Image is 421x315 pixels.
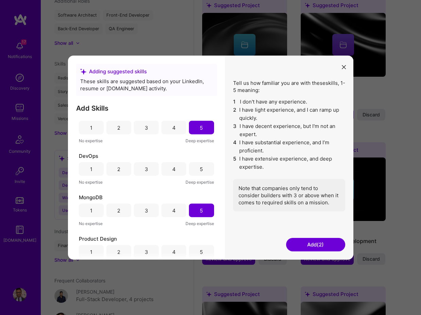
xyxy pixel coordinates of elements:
[68,56,353,260] div: modal
[79,179,103,186] span: No expertise
[172,124,176,131] div: 4
[233,122,237,138] span: 3
[90,248,92,255] div: 1
[79,235,117,242] span: Product Design
[172,165,176,172] div: 4
[233,98,237,106] span: 1
[79,137,103,144] span: No expertise
[90,165,92,172] div: 1
[90,207,92,214] div: 1
[286,238,345,251] button: Add(2)
[145,124,148,131] div: 3
[79,152,98,160] span: DevOps
[145,207,148,214] div: 3
[186,179,214,186] span: Deep expertise
[117,248,120,255] div: 2
[342,65,346,69] i: icon Close
[186,137,214,144] span: Deep expertise
[117,207,120,214] div: 2
[145,248,148,255] div: 3
[233,106,345,122] li: I have light experience, and I can ramp up quickly.
[117,165,120,172] div: 2
[172,207,176,214] div: 4
[80,68,86,74] i: icon SuggestedTeams
[172,248,176,255] div: 4
[117,124,120,131] div: 2
[233,122,345,138] li: I have decent experience, but I'm not an expert.
[200,248,203,255] div: 5
[233,98,345,106] li: I don't have any experience.
[76,104,217,112] h3: Add Skills
[233,138,237,155] span: 4
[200,124,203,131] div: 5
[80,78,213,92] div: These skills are suggested based on your LinkedIn, resume or [DOMAIN_NAME] activity.
[233,179,345,211] div: Note that companies only tend to consider builders with 3 or above when it comes to required skil...
[233,138,345,155] li: I have substantial experience, and I’m proficient.
[233,79,345,211] div: Tell us how familiar you are with these skills , 1-5 meaning:
[200,165,203,172] div: 5
[79,220,103,227] span: No expertise
[233,155,237,171] span: 5
[79,194,103,201] span: MongoDB
[200,207,203,214] div: 5
[233,106,237,122] span: 2
[186,220,214,227] span: Deep expertise
[233,155,345,171] li: I have extensive experience, and deep expertise.
[90,124,92,131] div: 1
[145,165,148,172] div: 3
[80,68,213,75] div: Adding suggested skills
